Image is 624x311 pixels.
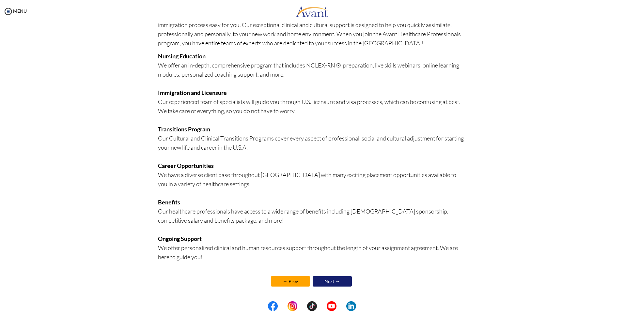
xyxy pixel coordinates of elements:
[158,2,466,48] p: Since [DATE], we have made thousands of dreams come true for international healthcare professiona...
[336,301,346,311] img: blank.png
[271,276,310,287] a: ← Prev
[3,8,27,14] a: MENU
[158,235,202,242] b: Ongoing Support
[158,52,466,271] p: We offer an in-depth, comprehensive program that includes NCLEX-RN ® preparation, live skills web...
[158,199,180,206] b: Benefits
[288,301,297,311] img: in.png
[296,2,328,21] img: logo.png
[3,7,13,16] img: icon-menu.png
[158,162,214,169] b: Career Opportunities
[278,301,288,311] img: blank.png
[297,301,307,311] img: blank.png
[346,301,356,311] img: li.png
[158,89,227,96] b: Immigration and Licensure
[158,126,210,133] b: Transitions Program
[313,276,352,287] a: Next →
[158,52,206,60] b: Nursing Education
[307,301,317,311] img: tt.png
[268,301,278,311] img: fb.png
[327,301,336,311] img: yt.png
[317,301,327,311] img: blank.png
